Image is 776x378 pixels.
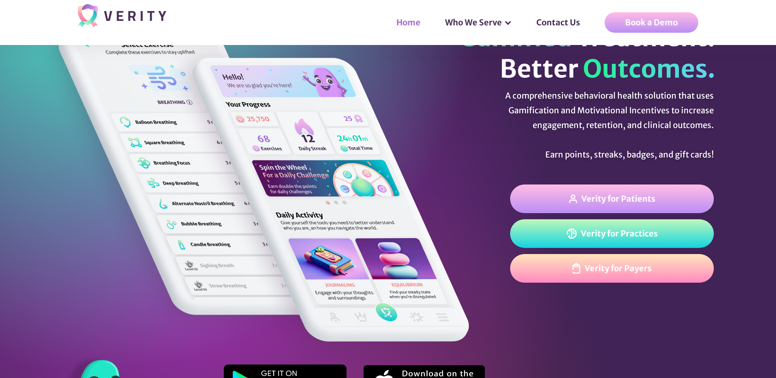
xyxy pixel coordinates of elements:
[585,263,652,273] div: Verity for Payers
[510,219,714,248] a: Verity for Practices
[581,194,655,204] div: Verity for Patients
[520,2,605,43] div: Contact Us
[528,10,596,35] a: Contact Us
[605,12,698,33] a: Book a Demo
[445,18,502,27] div: Who We Serve
[510,184,714,213] a: Verity for Patients
[510,254,714,283] a: Verity for Payers
[388,10,437,35] a: Home
[459,88,714,162] div: A comprehensive behavioral health solution that uses Gamification and Motivational Incentives to ...
[625,18,678,27] div: Book a Demo
[437,10,520,35] div: Who We Serve
[581,229,658,239] div: Verity for Practices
